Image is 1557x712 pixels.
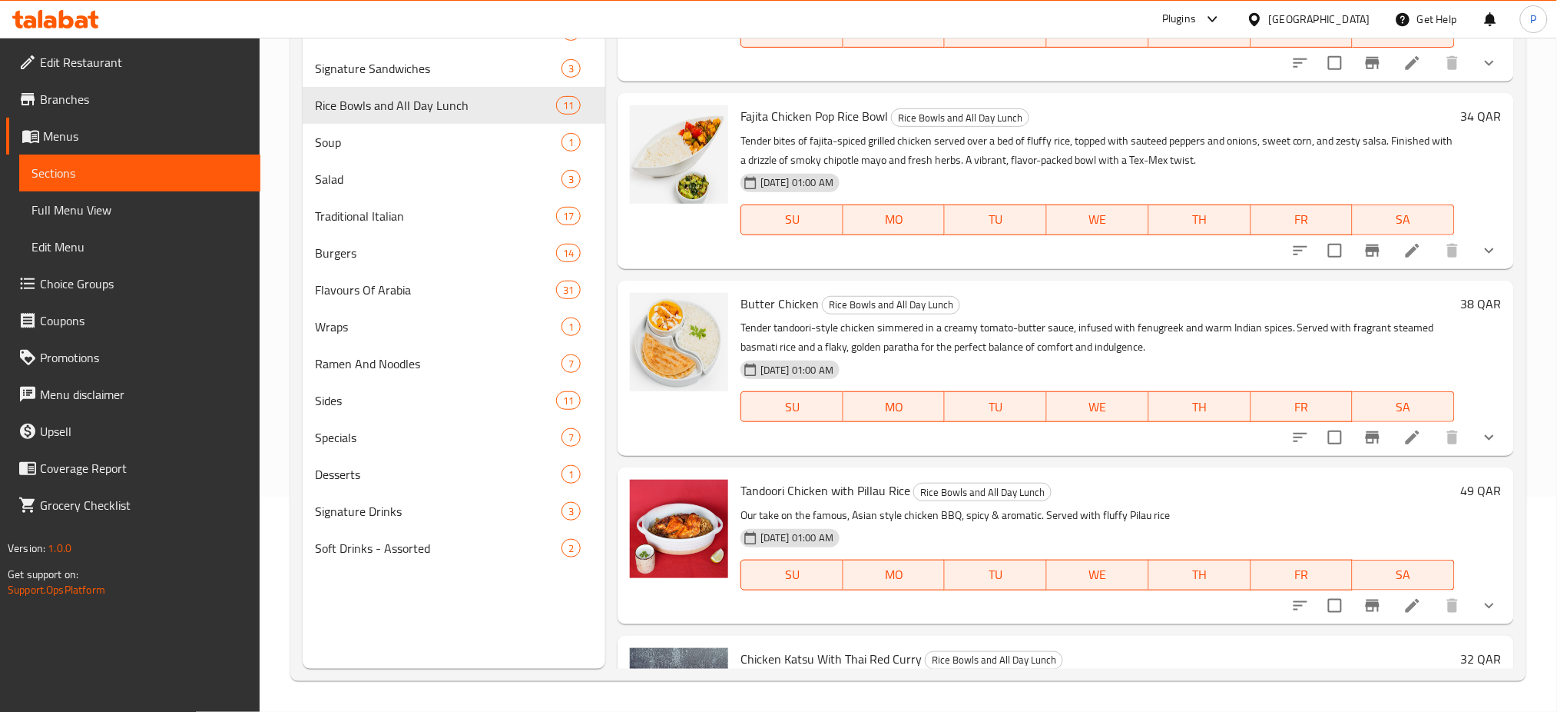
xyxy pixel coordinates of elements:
[303,419,605,456] div: Specials7
[6,302,260,339] a: Coupons
[31,164,248,182] span: Sections
[891,108,1029,127] div: Rice Bowls and All Day Lunch
[754,363,840,378] span: [DATE] 01:00 AM
[315,281,556,299] span: Flavours Of Arabia
[1480,54,1499,72] svg: Show Choices
[926,651,1062,669] span: Rice Bowls and All Day Lunch
[1471,587,1508,624] button: show more
[40,274,248,293] span: Choice Groups
[1403,428,1422,447] a: Edit menu item
[562,133,581,151] div: items
[630,293,728,391] img: Butter Chicken
[6,339,260,376] a: Promotions
[303,50,605,87] div: Signature Sandwiches3
[562,431,580,445] span: 7
[850,22,939,44] span: MO
[562,357,580,371] span: 7
[556,281,581,299] div: items
[562,320,580,334] span: 1
[740,318,1455,357] p: Tender tandoori-style chicken simmered in a creamy tomato-butter sauce, infused with fenugreek an...
[1053,396,1143,418] span: WE
[556,207,581,225] div: items
[1251,391,1353,422] button: FR
[1257,22,1347,44] span: FR
[315,539,562,557] div: Soft Drinks - Assorted
[315,502,562,521] span: Signature Drinks
[740,647,922,670] span: Chicken Katsu With Thai Red Curry
[6,413,260,450] a: Upsell
[1251,560,1353,591] button: FR
[40,348,248,367] span: Promotions
[315,96,556,115] span: Rice Bowls and All Day Lunch
[1155,208,1245,231] span: TH
[557,283,580,298] span: 31
[6,376,260,413] a: Menu disclaimer
[8,580,105,600] a: Support.OpsPlatform
[315,465,562,484] span: Desserts
[562,354,581,373] div: items
[315,391,556,410] span: Sides
[1282,232,1319,269] button: sort-choices
[1149,391,1251,422] button: TH
[556,244,581,262] div: items
[740,131,1455,170] p: Tender bites of fajita-spiced grilled chicken served over a bed of fluffy rice, topped with saute...
[40,459,248,477] span: Coverage Report
[562,541,580,556] span: 2
[1354,419,1391,456] button: Branch-specific-item
[1053,208,1143,231] span: WE
[1480,241,1499,260] svg: Show Choices
[740,205,843,235] button: SU
[48,538,71,558] span: 1.0.0
[747,208,837,231] span: SU
[562,465,581,484] div: items
[1354,45,1391,82] button: Branch-specific-item
[945,205,1047,235] button: TU
[740,292,819,315] span: Butter Chicken
[1251,205,1353,235] button: FR
[562,467,580,482] span: 1
[1359,22,1449,44] span: SA
[6,487,260,524] a: Grocery Checklist
[303,198,605,235] div: Traditional Italian17
[1461,648,1502,670] h6: 32 QAR
[40,496,248,514] span: Grocery Checklist
[562,504,580,519] span: 3
[1471,232,1508,269] button: show more
[303,345,605,382] div: Ramen And Noodles7
[40,385,248,404] span: Menu disclaimer
[1053,22,1143,44] span: WE
[740,391,843,422] button: SU
[843,391,946,422] button: MO
[1461,293,1502,314] h6: 38 QAR
[1319,47,1351,79] span: Select to update
[303,493,605,530] div: Signature Drinks3
[1282,587,1319,624] button: sort-choices
[1434,419,1471,456] button: delete
[951,396,1041,418] span: TU
[913,483,1052,501] div: Rice Bowls and All Day Lunch
[315,428,562,447] div: Specials
[630,105,728,204] img: Fajita Chicken Pop Rice Bowl
[1155,396,1245,418] span: TH
[1353,205,1455,235] button: SA
[1434,587,1471,624] button: delete
[1461,105,1502,127] h6: 34 QAR
[1480,597,1499,615] svg: Show Choices
[303,456,605,493] div: Desserts1
[31,201,248,219] span: Full Menu View
[315,207,556,225] span: Traditional Italian
[19,228,260,265] a: Edit Menu
[1353,560,1455,591] button: SA
[850,208,939,231] span: MO
[6,81,260,118] a: Branches
[1162,10,1196,28] div: Plugins
[1434,232,1471,269] button: delete
[303,161,605,198] div: Salad3
[31,238,248,256] span: Edit Menu
[1155,22,1245,44] span: TH
[850,564,939,586] span: MO
[556,391,581,410] div: items
[562,539,581,557] div: items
